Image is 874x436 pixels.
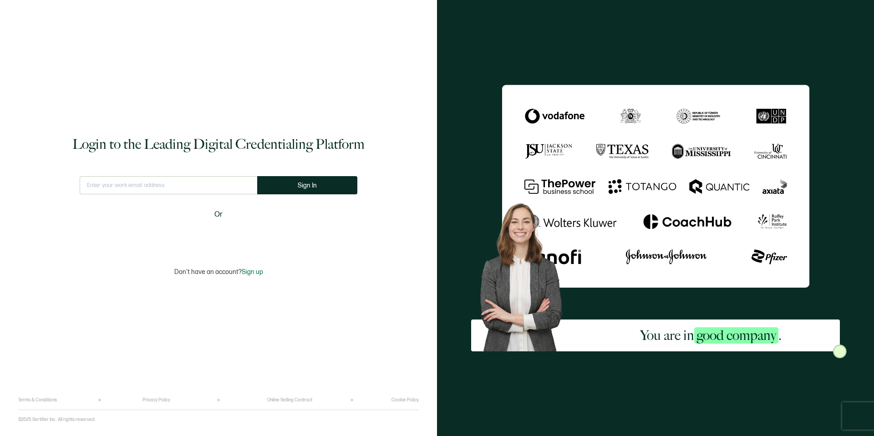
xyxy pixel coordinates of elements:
[833,345,847,358] img: Sertifier Login
[174,268,263,276] p: Don't have an account?
[18,397,57,403] a: Terms & Conditions
[640,326,782,345] h2: You are in .
[72,135,365,153] h1: Login to the Leading Digital Credentialing Platform
[267,397,312,403] a: Online Selling Contract
[694,327,778,344] span: good company
[298,182,317,189] span: Sign In
[18,417,96,422] p: ©2025 Sertifier Inc.. All rights reserved.
[471,196,582,351] img: Sertifier Login - You are in <span class="strong-h">good company</span>. Hero
[214,209,223,220] span: Or
[502,85,809,287] img: Sertifier Login - You are in <span class="strong-h">good company</span>.
[162,226,275,246] iframe: Sign in with Google Button
[242,268,263,276] span: Sign up
[257,176,357,194] button: Sign In
[142,397,170,403] a: Privacy Policy
[80,176,257,194] input: Enter your work email address
[391,397,419,403] a: Cookie Policy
